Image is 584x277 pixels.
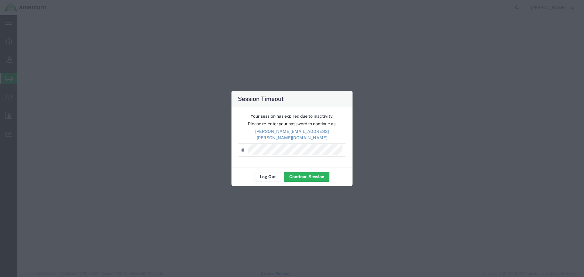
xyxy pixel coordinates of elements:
[238,128,346,141] p: [PERSON_NAME][EMAIL_ADDRESS][PERSON_NAME][DOMAIN_NAME]
[255,172,281,182] button: Log Out
[284,172,329,182] button: Continue Session
[238,94,284,103] h4: Session Timeout
[238,113,346,119] p: Your session has expired due to inactivity.
[238,121,346,127] p: Please re-enter your password to continue as:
